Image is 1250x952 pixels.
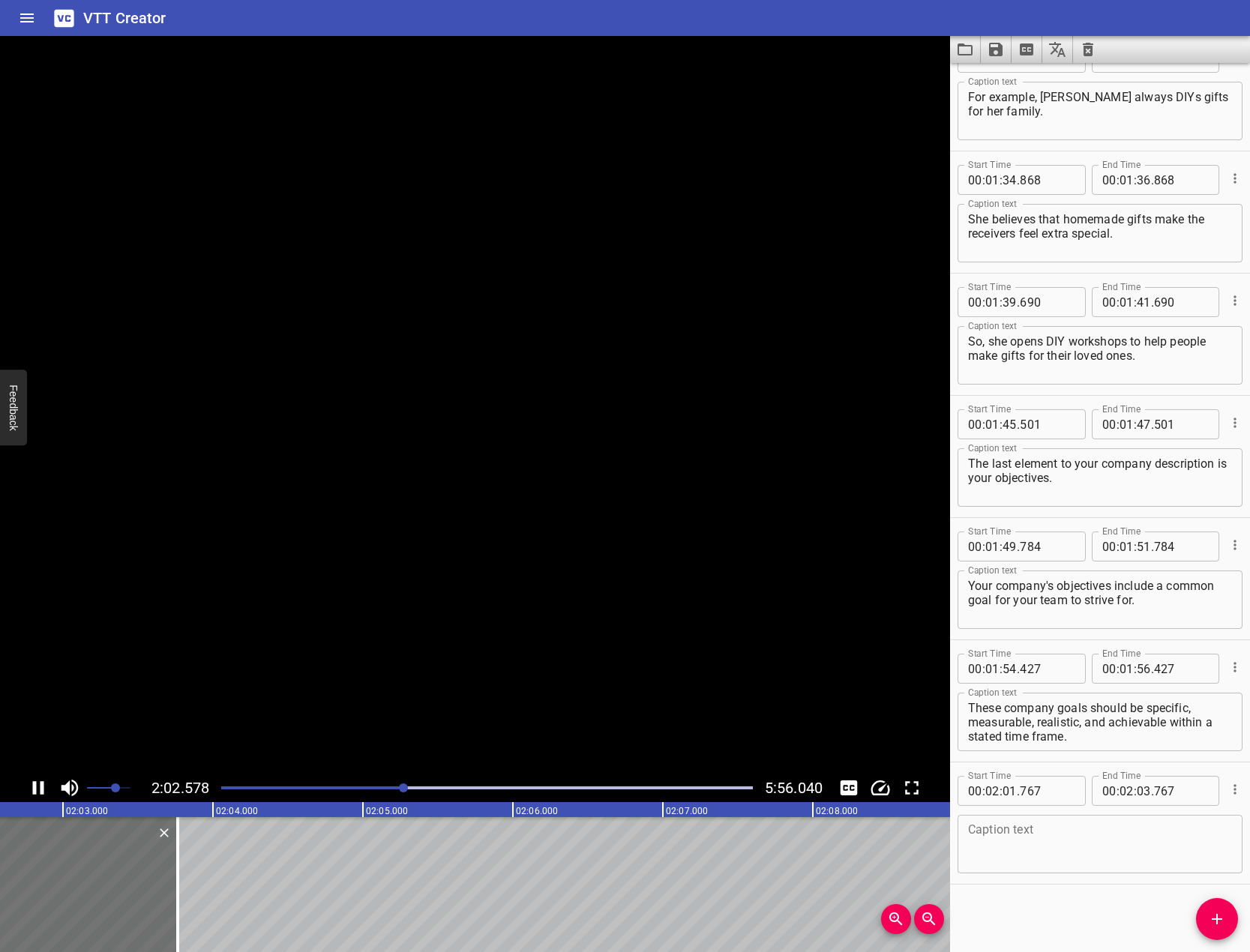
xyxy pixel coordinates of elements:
[985,654,1000,684] input: 01
[1020,654,1075,684] input: 427
[1003,165,1017,195] input: 34
[1017,654,1020,684] span: .
[968,334,1232,377] textarea: So, she opens DIY workshops to help people make gifts for their loved ones.
[1225,413,1245,433] button: Cue Options
[1137,409,1151,439] input: 47
[1117,409,1120,439] span: :
[1073,36,1103,63] button: Clear captions
[1003,654,1017,684] input: 54
[968,212,1232,255] textarea: She believes that homemade gifts make the receivers feel extra special.
[1134,165,1137,195] span: :
[1151,776,1154,806] span: .
[154,823,174,843] button: Delete
[1020,287,1075,317] input: 690
[982,531,985,561] span: :
[968,90,1232,133] textarea: For example, [PERSON_NAME] always DIYs gifts for her family.
[1003,776,1017,806] input: 01
[1137,531,1151,561] input: 51
[1000,531,1003,561] span: :
[1120,654,1134,684] input: 01
[1102,654,1117,684] input: 00
[1137,287,1151,317] input: 41
[835,774,863,802] button: Toggle captions
[968,776,982,806] input: 00
[66,806,108,816] text: 02:03.000
[1117,287,1120,317] span: :
[1017,165,1020,195] span: .
[1137,776,1151,806] input: 03
[216,806,258,816] text: 02:04.000
[1134,654,1137,684] span: :
[1020,409,1075,439] input: 501
[968,701,1232,744] textarea: These company goals should be specific, measurable, realistic, and achievable within a stated tim...
[1154,531,1209,561] input: 784
[982,165,985,195] span: :
[1117,165,1120,195] span: :
[1000,165,1003,195] span: :
[1020,165,1075,195] input: 868
[765,779,823,797] span: 5:56.040
[1117,531,1120,561] span: :
[968,579,1232,621] textarea: Your company's objectives include a common goal for your team to strive for.
[1017,531,1020,561] span: .
[1102,776,1117,806] input: 00
[1003,287,1017,317] input: 39
[968,287,982,317] input: 00
[968,165,982,195] input: 00
[866,774,895,802] button: Change Playback Speed
[1017,287,1020,317] span: .
[1102,165,1117,195] input: 00
[1196,898,1238,940] button: Add Cue
[1154,776,1209,806] input: 767
[1225,403,1243,442] div: Cue Options
[1154,654,1209,684] input: 427
[985,531,1000,561] input: 01
[1102,531,1117,561] input: 00
[1137,654,1151,684] input: 56
[1225,291,1245,310] button: Cue Options
[1134,531,1137,561] span: :
[1154,409,1209,439] input: 501
[898,774,926,802] button: Toggle fullscreen
[1003,409,1017,439] input: 45
[968,409,982,439] input: 00
[981,36,1012,63] button: Save captions to file
[956,40,974,58] svg: Load captions from file
[1117,654,1120,684] span: :
[1151,654,1154,684] span: .
[985,165,1000,195] input: 01
[985,409,1000,439] input: 01
[1120,531,1134,561] input: 01
[1017,776,1020,806] span: .
[366,806,408,816] text: 02:05.000
[24,774,52,802] button: Play/Pause
[1003,531,1017,561] input: 49
[1000,654,1003,684] span: :
[1225,657,1245,677] button: Cue Options
[111,783,120,792] span: Set video volume
[982,776,985,806] span: :
[1117,776,1120,806] span: :
[1154,165,1209,195] input: 868
[982,409,985,439] span: :
[881,904,911,934] button: Zoom In
[866,774,895,802] div: Playback Speed
[968,457,1232,499] textarea: The last element to your company description is your objectives.
[1225,780,1245,799] button: Cue Options
[1151,409,1154,439] span: .
[1012,36,1042,63] button: Extract captions from video
[1225,169,1245,188] button: Cue Options
[1000,776,1003,806] span: :
[1048,40,1066,58] svg: Translate captions
[1225,525,1243,564] div: Cue Options
[1120,287,1134,317] input: 01
[1151,165,1154,195] span: .
[1134,409,1137,439] span: :
[1225,281,1243,320] div: Cue Options
[666,806,708,816] text: 02:07.000
[816,806,858,816] text: 02:08.000
[982,287,985,317] span: :
[968,654,982,684] input: 00
[1102,287,1117,317] input: 00
[516,806,558,816] text: 02:06.000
